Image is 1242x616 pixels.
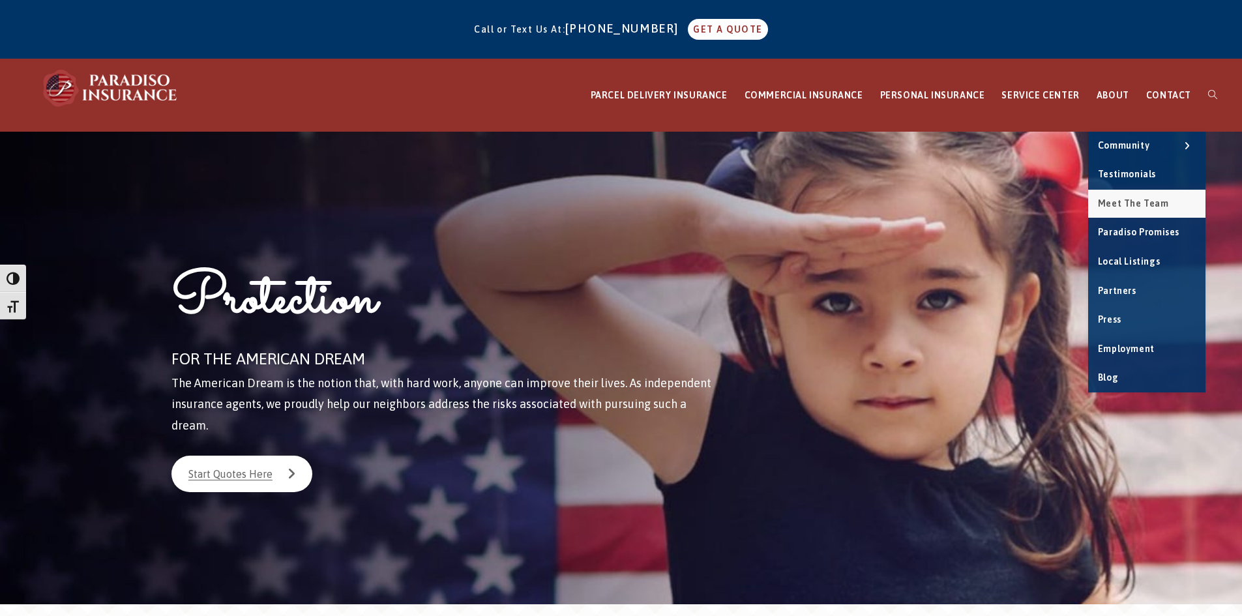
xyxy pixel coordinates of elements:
[591,90,728,100] span: PARCEL DELIVERY INSURANCE
[1098,314,1121,325] span: Press
[1088,59,1138,132] a: ABOUT
[1098,344,1155,354] span: Employment
[474,24,565,35] span: Call or Text Us At:
[1098,198,1169,209] span: Meet the Team
[171,262,717,345] h1: Protection
[1088,364,1205,392] a: Blog
[171,350,365,368] span: FOR THE AMERICAN DREAM
[1088,132,1205,160] a: Community
[1098,169,1156,179] span: Testimonials
[1088,218,1205,247] a: Paradiso Promises
[1138,59,1200,132] a: CONTACT
[1088,248,1205,276] a: Local Listings
[1146,90,1191,100] span: CONTACT
[1088,335,1205,364] a: Employment
[171,456,312,492] a: Start Quotes Here
[582,59,736,132] a: PARCEL DELIVERY INSURANCE
[872,59,994,132] a: PERSONAL INSURANCE
[1088,277,1205,306] a: Partners
[1001,90,1079,100] span: SERVICE CENTER
[565,22,685,35] a: [PHONE_NUMBER]
[1098,372,1118,383] span: Blog
[39,68,183,108] img: Paradiso Insurance
[880,90,985,100] span: PERSONAL INSURANCE
[1097,90,1129,100] span: ABOUT
[171,376,711,432] span: The American Dream is the notion that, with hard work, anyone can improve their lives. As indepen...
[1098,256,1160,267] span: Local Listings
[993,59,1087,132] a: SERVICE CENTER
[1098,286,1136,296] span: Partners
[1098,227,1179,237] span: Paradiso Promises
[1088,190,1205,218] a: Meet the Team
[1088,160,1205,189] a: Testimonials
[688,19,767,40] a: GET A QUOTE
[745,90,863,100] span: COMMERCIAL INSURANCE
[736,59,872,132] a: COMMERCIAL INSURANCE
[1088,306,1205,334] a: Press
[1098,140,1149,151] span: Community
